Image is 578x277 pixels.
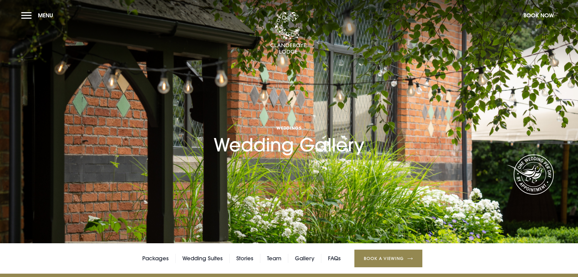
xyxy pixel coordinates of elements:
[21,9,56,22] button: Menu
[270,12,306,54] img: Clandeboye Lodge
[267,254,281,263] a: Team
[520,9,557,22] button: Book Now
[38,12,53,19] span: Menu
[182,254,223,263] a: Wedding Suites
[142,254,169,263] a: Packages
[295,254,314,263] a: Gallery
[214,91,364,156] h1: Wedding Gallery
[354,250,422,267] a: Book a Viewing
[214,125,364,131] span: Weddings
[328,254,341,263] a: FAQs
[236,254,253,263] a: Stories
